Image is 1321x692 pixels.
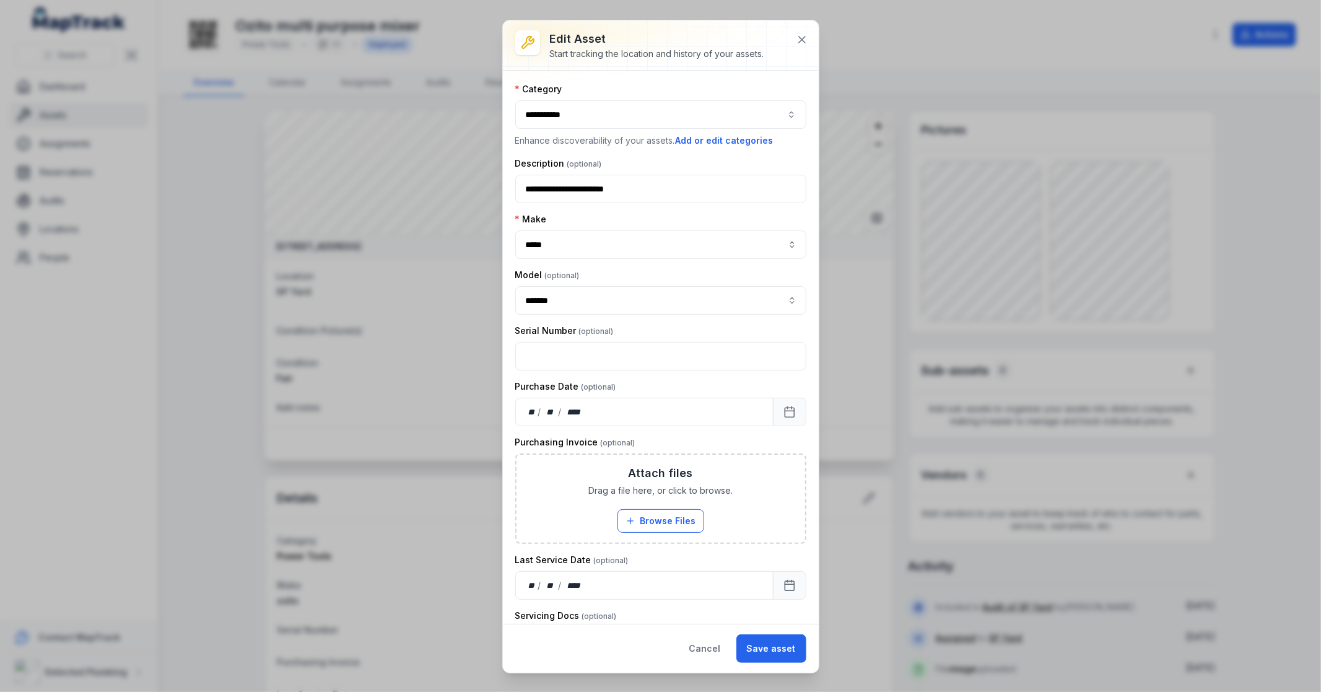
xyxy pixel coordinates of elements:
div: year, [563,579,586,592]
label: Purchasing Invoice [515,436,635,449]
input: asset-edit:cf[09246113-4bcc-4687-b44f-db17154807e5]-label [515,230,806,259]
div: day, [526,579,538,592]
button: Cancel [679,634,731,663]
div: / [559,406,563,418]
div: / [538,406,542,418]
h3: Edit asset [550,30,764,48]
div: / [538,579,542,592]
label: Make [515,213,547,226]
div: month, [542,579,559,592]
label: Category [515,83,562,95]
div: month, [542,406,559,418]
label: Model [515,269,580,281]
p: Enhance discoverability of your assets. [515,134,806,147]
button: Save asset [736,634,806,663]
label: Last Service Date [515,554,629,566]
button: Browse Files [617,509,704,533]
span: Drag a file here, or click to browse. [588,484,733,497]
div: Start tracking the location and history of your assets. [550,48,764,60]
div: year, [563,406,586,418]
label: Description [515,157,602,170]
label: Serial Number [515,325,614,337]
button: Calendar [773,398,806,426]
div: day, [526,406,538,418]
input: asset-edit:cf[68832b05-6ea9-43b4-abb7-d68a6a59beaf]-label [515,286,806,315]
div: / [559,579,563,592]
label: Servicing Docs [515,610,617,622]
label: Purchase Date [515,380,616,393]
button: Add or edit categories [675,134,774,147]
button: Calendar [773,571,806,600]
h3: Attach files [629,465,693,482]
